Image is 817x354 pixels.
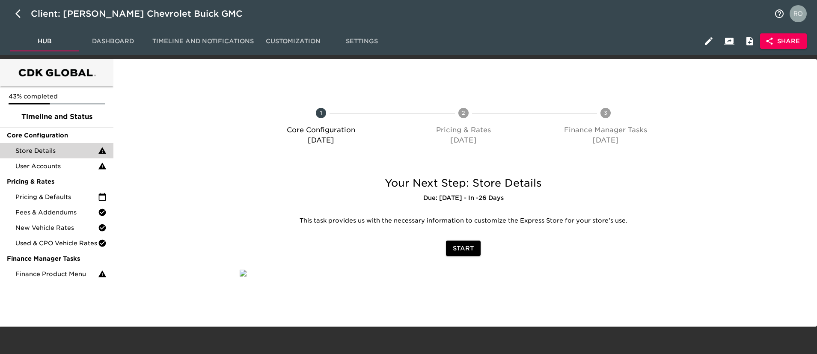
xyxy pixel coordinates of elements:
[462,110,465,116] text: 2
[253,135,389,146] p: [DATE]
[320,110,322,116] text: 1
[15,36,74,47] span: Hub
[152,36,254,47] span: Timeline and Notifications
[604,110,607,116] text: 3
[240,193,687,203] h6: Due: [DATE] - In -26 Days
[31,7,255,21] div: Client: [PERSON_NAME] Chevrolet Buick GMC
[446,241,481,256] button: Start
[395,135,531,146] p: [DATE]
[15,193,98,201] span: Pricing & Defaults
[790,5,807,22] img: Profile
[84,36,142,47] span: Dashboard
[7,112,107,122] span: Timeline and Status
[7,177,107,186] span: Pricing & Rates
[7,131,107,140] span: Core Configuration
[15,239,98,247] span: Used & CPO Vehicle Rates
[740,31,760,51] button: Internal Notes and Comments
[15,208,98,217] span: Fees & Addendums
[769,3,790,24] button: notifications
[264,36,322,47] span: Customization
[760,33,807,49] button: Share
[240,270,247,277] img: qkibX1zbU72zw90W6Gan%2FTemplates%2FRjS7uaFIXtg43HUzxvoG%2F3e51d9d6-1114-4229-a5bf-f5ca567b6beb.jpg
[538,135,674,146] p: [DATE]
[7,254,107,263] span: Finance Manager Tasks
[15,223,98,232] span: New Vehicle Rates
[698,31,719,51] button: Edit Hub
[246,217,681,225] p: This task provides us with the necessary information to customize the Express Store for your stor...
[395,125,531,135] p: Pricing & Rates
[15,162,98,170] span: User Accounts
[538,125,674,135] p: Finance Manager Tasks
[453,243,474,254] span: Start
[333,36,391,47] span: Settings
[767,36,800,47] span: Share
[9,92,105,101] p: 43% completed
[240,176,687,190] h5: Your Next Step: Store Details
[15,146,98,155] span: Store Details
[719,31,740,51] button: Client View
[253,125,389,135] p: Core Configuration
[15,270,98,278] span: Finance Product Menu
